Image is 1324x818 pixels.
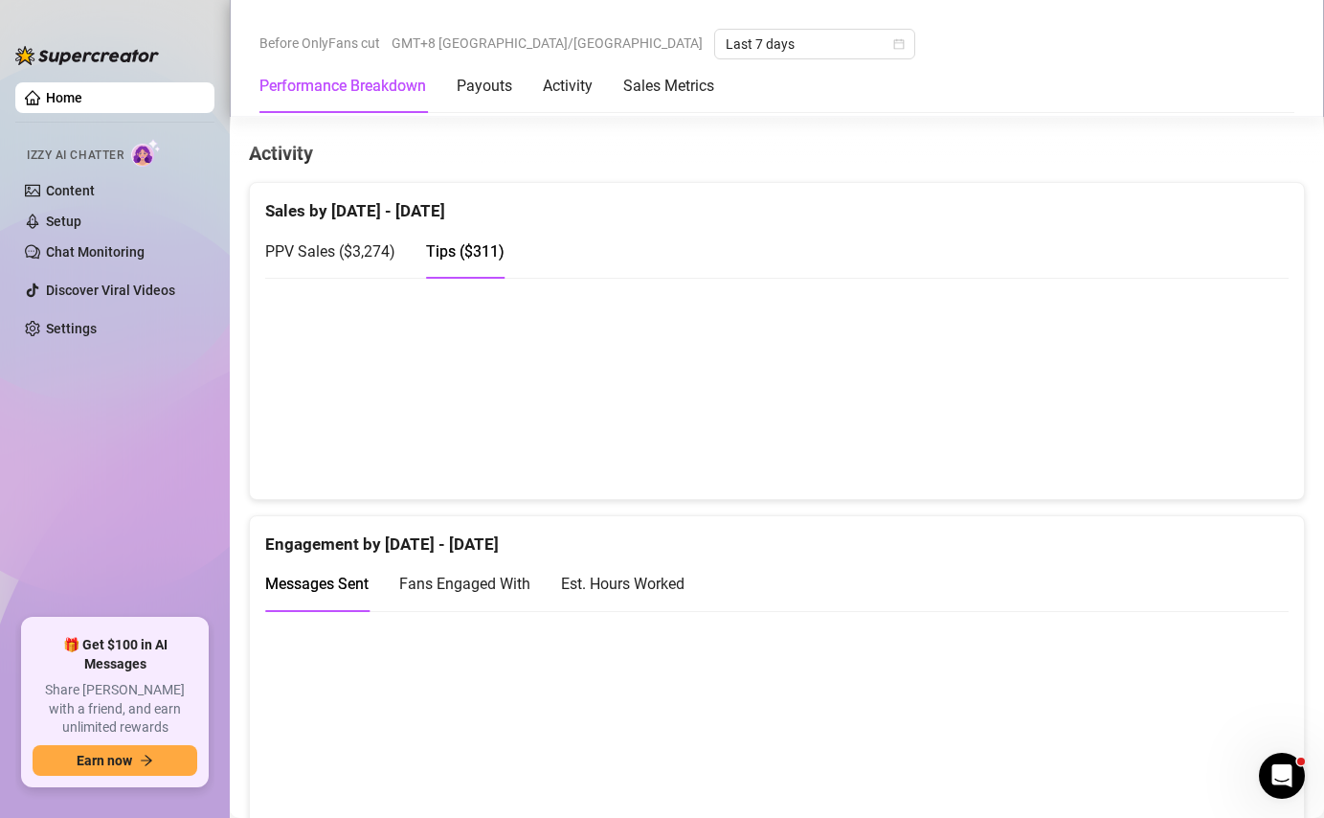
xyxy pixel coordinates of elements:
a: Setup [46,214,81,229]
span: Tips ( $311 ) [426,242,505,261]
h4: Activity [249,140,1305,167]
div: Est. Hours Worked [561,572,684,596]
span: arrow-right [140,754,153,767]
span: Earn now [77,753,132,768]
span: GMT+8 [GEOGRAPHIC_DATA]/[GEOGRAPHIC_DATA] [392,29,703,57]
div: Performance Breakdown [259,75,426,98]
span: 🎁 Get $100 in AI Messages [33,636,197,673]
a: Settings [46,321,97,336]
a: Chat Monitoring [46,244,145,260]
a: Discover Viral Videos [46,283,175,298]
div: Sales by [DATE] - [DATE] [265,183,1289,224]
a: Home [46,90,82,105]
span: Fans Engaged With [399,575,530,593]
span: Messages Sent [265,575,369,593]
div: Sales Metrics [623,75,714,98]
span: Last 7 days [726,30,904,58]
span: Before OnlyFans cut [259,29,380,57]
a: Content [46,183,95,198]
img: AI Chatter [131,139,161,167]
span: PPV Sales ( $3,274 ) [265,242,395,261]
span: Share [PERSON_NAME] with a friend, and earn unlimited rewards [33,681,197,738]
span: calendar [893,38,905,50]
iframe: Intercom live chat [1259,753,1305,799]
div: Activity [543,75,593,98]
span: Izzy AI Chatter [27,147,123,165]
div: Payouts [457,75,512,98]
img: logo-BBDzfeDw.svg [15,46,159,65]
div: Engagement by [DATE] - [DATE] [265,516,1289,557]
button: Earn nowarrow-right [33,745,197,776]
